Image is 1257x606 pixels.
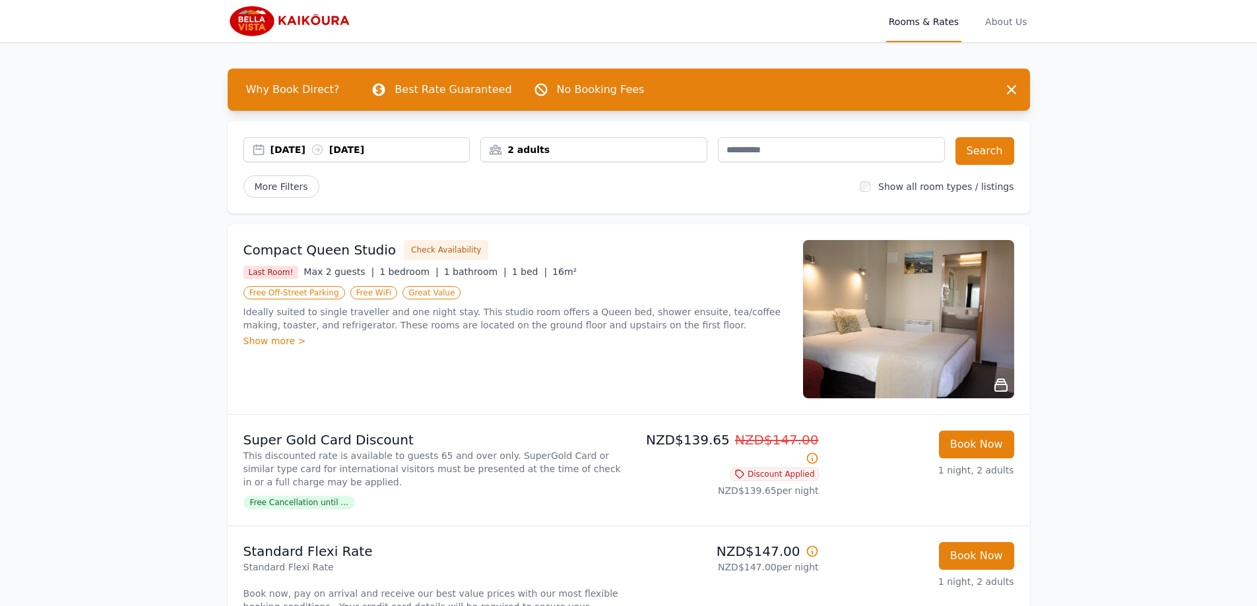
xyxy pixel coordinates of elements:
p: NZD$147.00 [634,542,819,561]
button: Check Availability [404,240,488,260]
button: Search [955,137,1014,165]
span: Free Cancellation until ... [243,496,355,509]
p: Super Gold Card Discount [243,431,624,449]
h3: Compact Queen Studio [243,241,397,259]
span: More Filters [243,175,319,198]
span: 1 bedroom | [379,266,439,277]
img: Bella Vista Kaikoura [228,5,355,37]
span: Why Book Direct? [236,76,350,103]
span: Free WiFi [350,286,398,299]
p: Ideally suited to single traveller and one night stay. This studio room offers a Queen bed, showe... [243,305,787,332]
p: 1 night, 2 adults [829,575,1014,588]
p: This discounted rate is available to guests 65 and over only. SuperGold Card or similar type card... [243,449,624,489]
p: 1 night, 2 adults [829,464,1014,477]
label: Show all room types / listings [878,181,1014,192]
button: Book Now [939,431,1014,458]
div: Show more > [243,334,787,348]
p: NZD$139.65 [634,431,819,468]
span: Discount Applied [730,468,819,481]
button: Book Now [939,542,1014,570]
p: NZD$139.65 per night [634,484,819,497]
p: NZD$147.00 per night [634,561,819,574]
span: NZD$147.00 [735,432,819,448]
div: [DATE] [DATE] [271,143,470,156]
div: 2 adults [481,143,707,156]
p: Standard Flexi Rate [243,542,624,561]
span: 16m² [552,266,577,277]
span: Max 2 guests | [304,266,374,277]
span: Free Off-Street Parking [243,286,345,299]
p: Best Rate Guaranteed [395,82,511,98]
span: 1 bathroom | [444,266,507,277]
span: Great Value [403,286,461,299]
span: Last Room! [243,266,299,279]
span: 1 bed | [512,266,547,277]
p: No Booking Fees [557,82,645,98]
